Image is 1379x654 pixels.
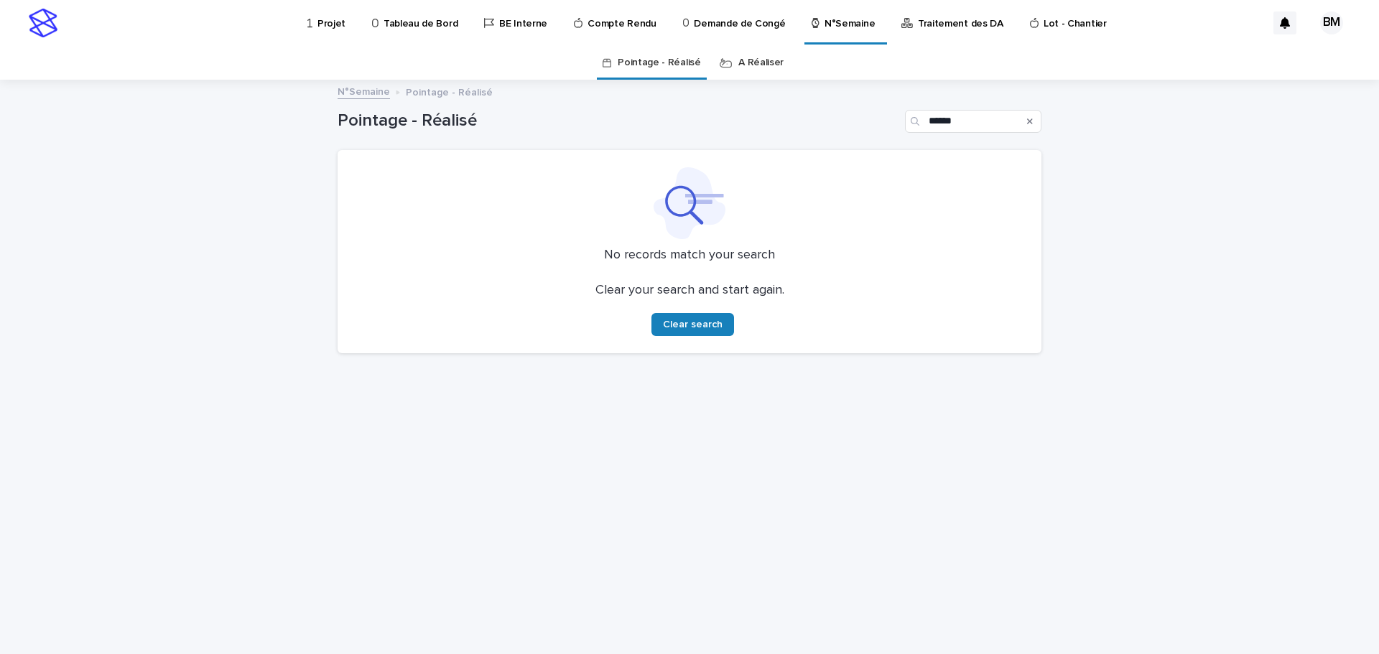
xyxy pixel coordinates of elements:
[905,110,1041,133] input: Search
[618,46,700,80] a: Pointage - Réalisé
[406,83,493,99] p: Pointage - Réalisé
[651,313,734,336] button: Clear search
[338,83,390,99] a: N°Semaine
[595,283,784,299] p: Clear your search and start again.
[29,9,57,37] img: stacker-logo-s-only.png
[338,111,899,131] h1: Pointage - Réalisé
[663,319,723,330] span: Clear search
[1320,11,1343,34] div: BM
[355,248,1024,263] p: No records match your search
[738,46,784,80] a: A Réaliser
